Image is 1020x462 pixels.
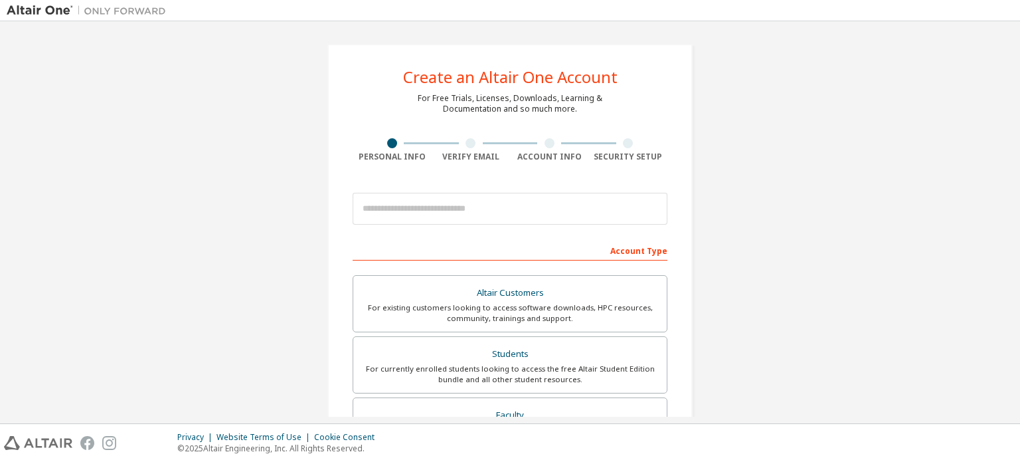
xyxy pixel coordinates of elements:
div: Altair Customers [361,284,659,302]
img: Altair One [7,4,173,17]
div: Account Info [510,152,589,162]
div: Faculty [361,406,659,425]
div: Personal Info [353,152,432,162]
div: Cookie Consent [314,432,382,443]
div: Verify Email [432,152,511,162]
div: For existing customers looking to access software downloads, HPC resources, community, trainings ... [361,302,659,324]
div: Security Setup [589,152,668,162]
p: © 2025 Altair Engineering, Inc. All Rights Reserved. [177,443,382,454]
div: Account Type [353,239,667,261]
div: Privacy [177,432,216,443]
div: Students [361,345,659,364]
img: altair_logo.svg [4,436,72,450]
div: Create an Altair One Account [403,69,618,85]
div: For currently enrolled students looking to access the free Altair Student Edition bundle and all ... [361,364,659,385]
div: Website Terms of Use [216,432,314,443]
div: For Free Trials, Licenses, Downloads, Learning & Documentation and so much more. [418,93,602,114]
img: facebook.svg [80,436,94,450]
img: instagram.svg [102,436,116,450]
